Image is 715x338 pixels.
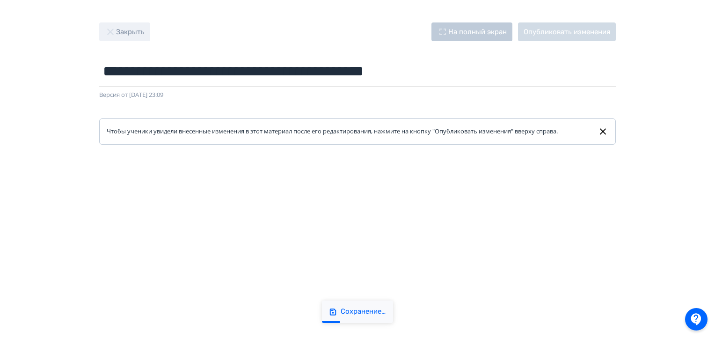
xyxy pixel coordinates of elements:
[518,22,616,41] button: Опубликовать изменения
[341,307,386,316] div: Сохранение…
[99,90,616,100] div: Версия от [DATE] 23:09
[99,22,150,41] button: Закрыть
[431,22,512,41] button: На полный экран
[107,127,565,136] div: Чтобы ученики увидели внесенные изменения в этот материал после его редактирования, нажмите на кн...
